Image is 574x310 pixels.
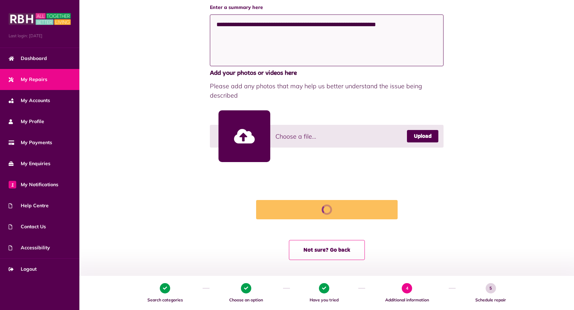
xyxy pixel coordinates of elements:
span: My Payments [9,139,52,146]
span: 1 [9,181,16,188]
span: 4 [402,283,412,293]
span: Choose an option [213,297,280,303]
span: Search categories [131,297,199,303]
span: Logout [9,266,37,273]
button: Not sure? Go back [289,240,365,260]
span: My Notifications [9,181,58,188]
span: Choose a file... [275,132,316,141]
span: Dashboard [9,55,47,62]
a: Upload [407,130,438,142]
span: Add your photos or videos here [210,69,444,78]
span: My Profile [9,118,44,125]
span: 3 [319,283,329,293]
span: Accessibility [9,244,50,251]
span: 2 [241,283,251,293]
span: Please add any photos that may help us better understand the issue being described [210,81,444,100]
span: Help Centre [9,202,49,209]
span: Have you tried [293,297,355,303]
span: 5 [486,283,496,293]
span: My Repairs [9,76,47,83]
span: Contact Us [9,223,46,230]
span: 1 [160,283,170,293]
img: MyRBH [9,12,71,26]
span: Additional information [369,297,445,303]
span: Last login: [DATE] [9,33,71,39]
span: My Accounts [9,97,50,104]
span: My Enquiries [9,160,50,167]
span: Schedule repair [459,297,523,303]
label: Enter a summary here [210,4,444,11]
